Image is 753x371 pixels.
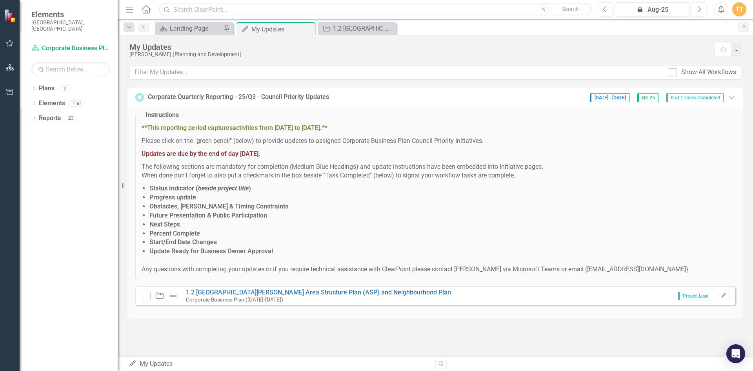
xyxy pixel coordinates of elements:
[142,111,183,120] legend: Instructions
[58,85,71,92] div: 2
[149,194,196,201] strong: Progress update
[129,65,663,80] input: Filter My Updates...
[39,114,61,123] a: Reports
[256,203,288,210] strong: Constraints
[142,124,233,132] strong: **This reporting period captures
[31,62,110,76] input: Search Below...
[149,230,200,237] strong: Percent Complete
[142,137,729,146] p: Please click on the "green pencil" (below) to provide updates to assigned Corporate Business Plan...
[726,344,745,363] div: Open Intercom Messenger
[732,2,746,16] button: TT
[169,291,178,301] img: Not Defined
[129,43,707,51] div: My Updates
[31,44,110,53] a: Corporate Business Plan ([DATE]-[DATE])
[39,99,65,108] a: Elements
[615,2,690,16] button: Aug-25
[39,84,55,93] a: Plans
[149,203,255,210] strong: Obstacles, [PERSON_NAME] & Timing
[186,289,451,296] a: 1.2 [GEOGRAPHIC_DATA][PERSON_NAME] Area Structure Plan (ASP) and Neighbourhood Plan
[251,24,313,34] div: My Updates
[617,5,687,15] div: Aug-25
[562,6,579,12] span: Search
[320,24,395,33] a: 1.2 [GEOGRAPHIC_DATA][PERSON_NAME] Area Structure Plan (ASP) and Neighbourhood Plan
[170,24,222,33] div: Landing Page
[31,19,110,32] small: [GEOGRAPHIC_DATA], [GEOGRAPHIC_DATA]
[149,212,267,219] strong: Future Presentation & Public Participation
[149,238,217,246] strong: Start/End Date Changes
[129,360,429,369] div: My Updates
[149,221,180,228] strong: Next Steps
[69,100,84,107] div: 150
[142,256,729,274] p: Any questions with completing your updates or if you require technical assistance with ClearPoint...
[31,10,110,19] span: Elements
[159,3,592,16] input: Search ClearPoint...
[157,24,222,33] a: Landing Page
[4,9,18,23] img: ClearPoint Strategy
[142,163,543,179] span: The following sections are mandatory for completion (Medium Blue Headings) and update instruction...
[681,68,736,77] div: Show All Workflows
[666,93,724,102] span: 0 of 1 Tasks Completed
[333,24,395,33] div: 1.2 [GEOGRAPHIC_DATA][PERSON_NAME] Area Structure Plan (ASP) and Neighbourhood Plan
[142,150,260,157] span: Updates are due by the end of day [DATE].
[149,185,251,192] strong: Status Indicator ( )
[129,51,707,57] div: [PERSON_NAME] (Planning and Development)
[198,185,249,192] em: beside project title
[637,93,658,102] span: Q3-25
[233,124,327,132] strong: activities from [DATE] to [DATE].**
[148,93,329,102] div: Corporate Quarterly Reporting - 25/Q3 - Council Priority Updates
[65,115,77,122] div: 23
[551,4,590,15] button: Search
[186,296,283,303] small: Corporate Business Plan ([DATE]-[DATE])
[590,93,629,102] span: [DATE] - [DATE]
[678,292,712,300] span: Project Lead
[149,247,273,255] strong: Update Ready for Business Owner Approval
